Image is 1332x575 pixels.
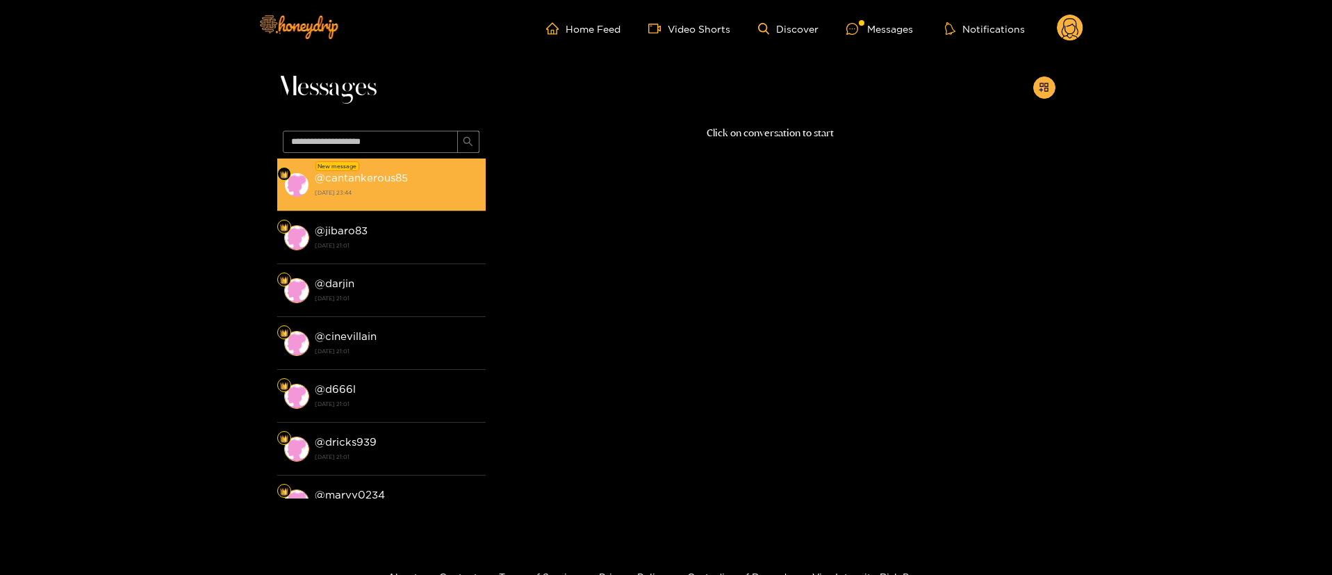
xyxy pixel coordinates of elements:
[280,329,288,337] img: Fan Level
[280,223,288,232] img: Fan Level
[284,437,309,462] img: conversation
[280,487,288,496] img: Fan Level
[280,276,288,284] img: Fan Level
[315,489,385,501] strong: @ maryy0234
[758,23,819,35] a: Discover
[648,22,730,35] a: Video Shorts
[315,451,479,463] strong: [DATE] 21:01
[284,384,309,409] img: conversation
[315,172,408,184] strong: @ cantankerous85
[648,22,668,35] span: video-camera
[315,225,368,236] strong: @ jibaro83
[1033,76,1055,99] button: appstore-add
[277,71,377,104] span: Messages
[284,172,309,197] img: conversation
[846,21,913,37] div: Messages
[315,330,377,342] strong: @ cinevillain
[315,161,359,171] div: New message
[315,239,479,252] strong: [DATE] 21:01
[284,331,309,356] img: conversation
[315,186,479,199] strong: [DATE] 23:44
[315,436,377,448] strong: @ dricks939
[546,22,620,35] a: Home Feed
[546,22,566,35] span: home
[941,22,1029,35] button: Notifications
[315,383,356,395] strong: @ d666l
[1039,82,1049,94] span: appstore-add
[284,489,309,515] img: conversation
[463,136,473,148] span: search
[486,125,1055,141] p: Click on conversation to start
[280,382,288,390] img: Fan Level
[457,131,479,153] button: search
[315,292,479,305] strong: [DATE] 21:01
[280,435,288,443] img: Fan Level
[284,225,309,250] img: conversation
[315,345,479,357] strong: [DATE] 21:01
[315,398,479,410] strong: [DATE] 21:01
[280,170,288,179] img: Fan Level
[315,277,354,289] strong: @ darjin
[284,278,309,303] img: conversation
